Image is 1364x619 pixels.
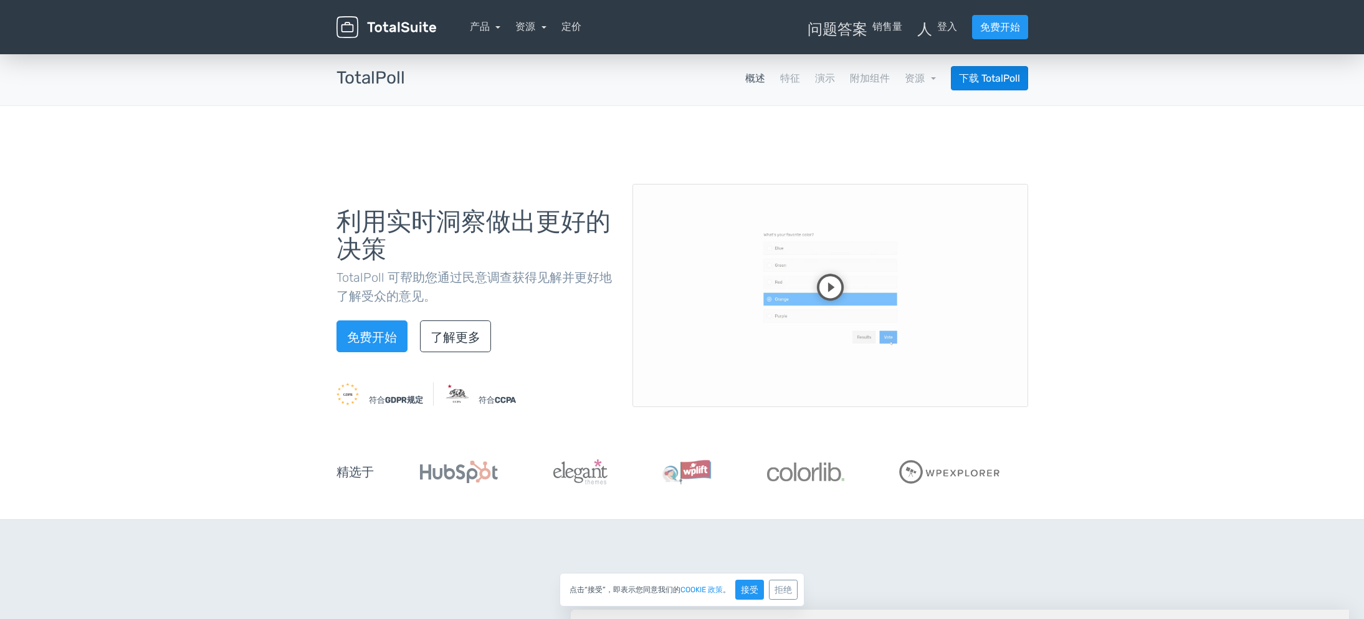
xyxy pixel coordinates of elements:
[515,21,535,32] font: 资源
[420,461,498,483] img: Hubspot
[815,72,835,84] font: 演示
[850,71,890,86] a: 附加组件
[561,21,581,32] font: 定价
[570,585,680,594] font: 点击“接受”，即表示您同意我们的
[479,395,495,405] font: 符合
[515,21,546,32] a: 资源
[872,21,902,32] font: 销售量
[336,320,408,352] a: 免费开始
[336,383,359,405] img: GDPR
[775,585,792,595] font: 拒绝
[420,320,491,352] a: 了解更多
[336,16,436,38] img: WordPress 的 TotalSuite
[899,460,1000,484] img: WPExplorer
[470,21,490,32] font: 产品
[951,66,1028,90] a: 下载 TotalPoll
[815,71,835,86] a: 演示
[767,463,844,481] img: Colorlib
[680,585,723,594] font: Cookie 政策
[446,383,469,405] img: 加州消费者隐私法案
[431,330,480,345] font: 了解更多
[905,72,925,84] font: 资源
[662,459,712,484] img: WPLift
[336,207,486,236] font: 利用实时洞察
[347,330,397,345] font: 免费开始
[385,395,423,405] font: GDPR规定
[780,71,800,86] a: 特征
[680,586,723,593] a: Cookie 政策
[336,67,405,88] font: TotalPoll
[336,207,611,264] font: 做出更好的决策
[561,19,581,34] a: 定价
[780,72,800,84] font: 特征
[723,585,730,594] font: 。
[369,395,385,405] font: 符合
[553,459,608,484] img: ElegantThemes
[917,19,932,34] font: 人
[735,580,764,600] button: 接受
[495,395,516,405] font: CCPA
[470,21,501,32] a: 产品
[917,19,957,34] a: 人登入
[905,72,936,84] a: 资源
[745,72,765,84] font: 概述
[808,19,867,34] font: 问题答案
[336,464,374,479] font: 精选于
[336,270,612,304] font: TotalPoll 可帮助您通过民意调查获得见解并更好地了解受众的意见。
[972,15,1028,39] a: 免费开始
[980,21,1020,33] font: 免费开始
[769,580,798,600] button: 拒绝
[741,585,758,595] font: 接受
[937,21,957,32] font: 登入
[959,72,1020,84] font: 下载 TotalPoll
[808,19,902,34] a: 问题答案销售量
[850,72,890,84] font: 附加组件
[745,71,765,86] a: 概述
